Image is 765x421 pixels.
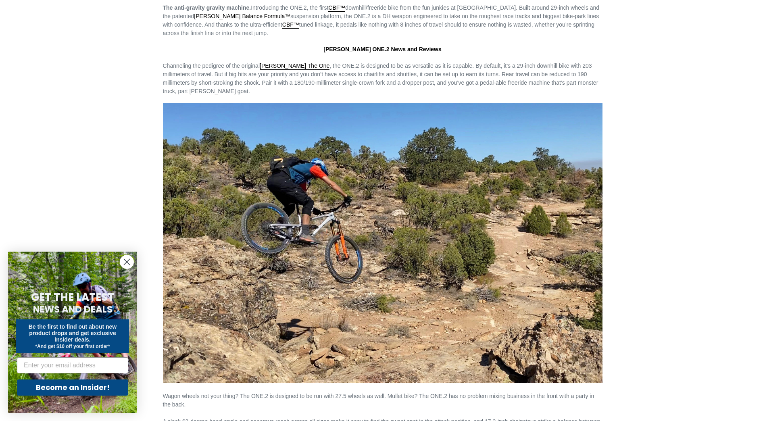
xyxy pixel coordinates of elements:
[120,255,134,269] button: Close dialog
[31,290,114,304] span: GET THE LATEST
[35,344,110,349] span: *And get $10 off your first order*
[282,21,299,29] a: CBF™
[163,103,602,383] img: Canfield-ONE.2-Super-Enduro-free-lunch-trail-drop-2_a907a7c0-30af-423b-8dcc-975468f00858.jpg
[163,63,598,94] span: Channeling the pedigree of the original , the ONE.2 is designed to be as versatile as it is capab...
[17,379,128,396] button: Become an Insider!
[323,46,442,52] strong: [PERSON_NAME] ONE.2 News and Reviews
[33,303,113,316] span: NEWS AND DEALS
[163,4,600,36] span: Introducing the ONE.2, the first downhill/freeride bike from the fun junkies at [GEOGRAPHIC_DATA]...
[29,323,117,343] span: Be the first to find out about new product drops and get exclusive insider deals.
[323,46,442,53] a: [PERSON_NAME] ONE.2 News and Reviews
[260,63,329,70] a: [PERSON_NAME] The One
[17,357,128,373] input: Enter your email address
[163,4,251,11] strong: The anti-gravity gravity machine.
[328,4,345,12] a: CBF™
[194,13,290,20] a: [PERSON_NAME] Balance Formula™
